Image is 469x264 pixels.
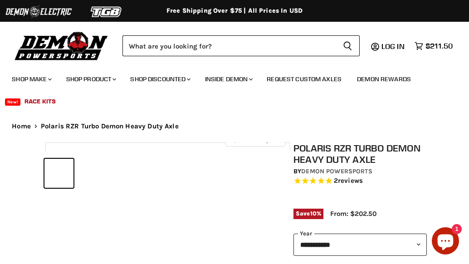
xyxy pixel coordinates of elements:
[293,176,427,186] span: Rated 5.0 out of 5 stars 2 reviews
[44,159,73,188] button: IMAGE thumbnail
[198,70,259,88] a: Inside Demon
[59,70,122,88] a: Shop Product
[41,122,179,130] span: Polaris RZR Turbo Demon Heavy Duty Axle
[73,3,141,20] img: TGB Logo 2
[293,234,427,256] select: year
[230,137,280,143] span: Click to expand
[5,98,20,106] span: New!
[293,166,427,176] div: by
[330,210,376,218] span: From: $202.50
[334,177,363,185] span: 2 reviews
[12,29,111,62] img: Demon Powersports
[18,92,63,111] a: Race Kits
[310,210,317,217] span: 10
[410,39,457,53] a: $211.50
[377,42,410,50] a: Log in
[293,209,323,219] span: Save %
[76,159,105,188] button: IMAGE thumbnail
[122,35,360,56] form: Product
[123,70,196,88] a: Shop Discounted
[293,142,427,165] h1: Polaris RZR Turbo Demon Heavy Duty Axle
[429,227,462,257] inbox-online-store-chat: Shopify online store chat
[5,70,57,88] a: Shop Make
[122,35,336,56] input: Search
[5,3,73,20] img: Demon Electric Logo 2
[425,42,453,50] span: $211.50
[12,122,31,130] a: Home
[381,42,405,51] span: Log in
[350,70,418,88] a: Demon Rewards
[301,167,372,175] a: Demon Powersports
[5,66,450,111] ul: Main menu
[338,177,363,185] span: reviews
[336,35,360,56] button: Search
[260,70,348,88] a: Request Custom Axles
